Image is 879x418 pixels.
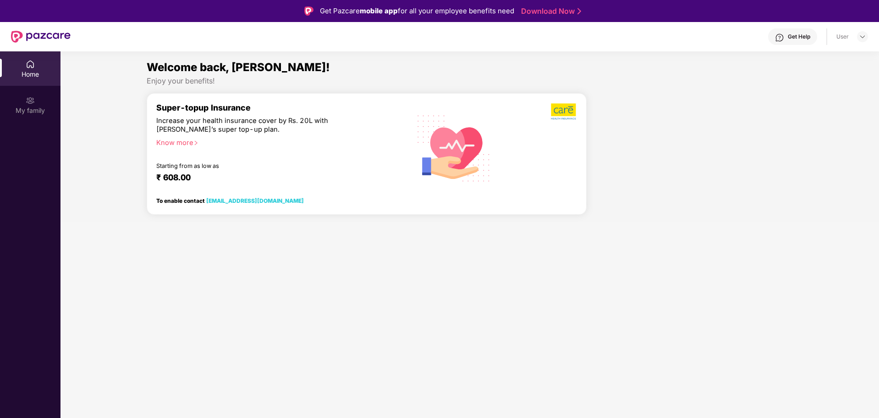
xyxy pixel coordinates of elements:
[551,103,577,120] img: b5dec4f62d2307b9de63beb79f102df3.png
[859,33,866,40] img: svg+xml;base64,PHN2ZyBpZD0iRHJvcGRvd24tMzJ4MzIiIHhtbG5zPSJodHRwOi8vd3d3LnczLm9yZy8yMDAwL3N2ZyIgd2...
[410,103,498,192] img: svg+xml;base64,PHN2ZyB4bWxucz0iaHR0cDovL3d3dy53My5vcmcvMjAwMC9zdmciIHhtbG5zOnhsaW5rPSJodHRwOi8vd3...
[788,33,810,40] div: Get Help
[193,140,198,145] span: right
[521,6,578,16] a: Download Now
[156,197,304,204] div: To enable contact
[156,162,363,169] div: Starting from as low as
[11,31,71,43] img: New Pazcare Logo
[156,139,396,145] div: Know more
[147,76,793,86] div: Enjoy your benefits!
[156,103,402,112] div: Super-topup Insurance
[26,60,35,69] img: svg+xml;base64,PHN2ZyBpZD0iSG9tZSIgeG1sbnM9Imh0dHA6Ly93d3cudzMub3JnLzIwMDAvc3ZnIiB3aWR0aD0iMjAiIG...
[577,6,581,16] img: Stroke
[304,6,313,16] img: Logo
[775,33,784,42] img: svg+xml;base64,PHN2ZyBpZD0iSGVscC0zMngzMiIgeG1sbnM9Imh0dHA6Ly93d3cudzMub3JnLzIwMDAvc3ZnIiB3aWR0aD...
[206,197,304,204] a: [EMAIL_ADDRESS][DOMAIN_NAME]
[320,6,514,17] div: Get Pazcare for all your employee benefits need
[360,6,398,15] strong: mobile app
[147,61,330,74] span: Welcome back, [PERSON_NAME]!
[156,173,393,184] div: ₹ 608.00
[26,96,35,105] img: svg+xml;base64,PHN2ZyB3aWR0aD0iMjAiIGhlaWdodD0iMjAiIHZpZXdCb3g9IjAgMCAyMCAyMCIgZmlsbD0ibm9uZSIgeG...
[836,33,849,40] div: User
[156,117,362,134] div: Increase your health insurance cover by Rs. 20L with [PERSON_NAME]’s super top-up plan.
